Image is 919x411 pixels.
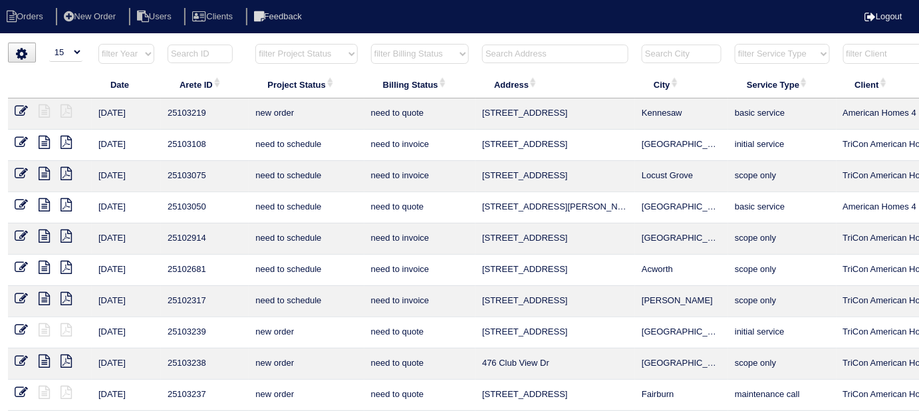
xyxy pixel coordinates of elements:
td: [DATE] [92,161,161,192]
th: Address: activate to sort column ascending [475,70,635,98]
td: need to schedule [249,192,364,223]
td: 25102914 [161,223,249,255]
td: need to quote [364,348,475,380]
td: 25103108 [161,130,249,161]
td: [STREET_ADDRESS] [475,98,635,130]
th: Arete ID: activate to sort column ascending [161,70,249,98]
th: Service Type: activate to sort column ascending [728,70,836,98]
td: 25103237 [161,380,249,411]
td: need to quote [364,317,475,348]
td: need to schedule [249,161,364,192]
a: Clients [184,11,243,21]
td: Locust Grove [635,161,728,192]
td: need to invoice [364,286,475,317]
td: need to invoice [364,255,475,286]
td: [GEOGRAPHIC_DATA] [635,223,728,255]
td: need to invoice [364,161,475,192]
td: [STREET_ADDRESS] [475,286,635,317]
td: scope only [728,286,836,317]
input: Search ID [168,45,233,63]
td: need to quote [364,380,475,411]
td: [DATE] [92,380,161,411]
td: 25103239 [161,317,249,348]
li: Users [129,8,182,26]
td: [DATE] [92,130,161,161]
td: new order [249,380,364,411]
td: 25103050 [161,192,249,223]
td: [DATE] [92,223,161,255]
td: [STREET_ADDRESS] [475,223,635,255]
th: Date [92,70,161,98]
td: scope only [728,223,836,255]
td: need to schedule [249,286,364,317]
li: Clients [184,8,243,26]
a: Logout [864,11,902,21]
th: City: activate to sort column ascending [635,70,728,98]
td: new order [249,317,364,348]
td: [STREET_ADDRESS] [475,255,635,286]
td: [STREET_ADDRESS] [475,317,635,348]
td: new order [249,348,364,380]
a: New Order [56,11,126,21]
td: 25103219 [161,98,249,130]
td: 25103075 [161,161,249,192]
td: [DATE] [92,255,161,286]
td: new order [249,98,364,130]
td: scope only [728,161,836,192]
td: scope only [728,255,836,286]
a: Users [129,11,182,21]
td: [DATE] [92,317,161,348]
input: Search Address [482,45,628,63]
td: [STREET_ADDRESS] [475,380,635,411]
td: [STREET_ADDRESS] [475,130,635,161]
td: need to schedule [249,223,364,255]
td: [GEOGRAPHIC_DATA] [635,192,728,223]
td: [STREET_ADDRESS] [475,161,635,192]
td: 25102681 [161,255,249,286]
td: need to quote [364,98,475,130]
td: [DATE] [92,348,161,380]
li: New Order [56,8,126,26]
td: scope only [728,348,836,380]
td: need to schedule [249,130,364,161]
td: [GEOGRAPHIC_DATA] [635,348,728,380]
td: Acworth [635,255,728,286]
th: Billing Status: activate to sort column ascending [364,70,475,98]
td: Kennesaw [635,98,728,130]
td: [DATE] [92,98,161,130]
td: 25102317 [161,286,249,317]
td: need to invoice [364,130,475,161]
td: [STREET_ADDRESS][PERSON_NAME] [475,192,635,223]
td: basic service [728,98,836,130]
td: [DATE] [92,192,161,223]
td: 25103238 [161,348,249,380]
td: 476 Club View Dr [475,348,635,380]
td: initial service [728,317,836,348]
td: [GEOGRAPHIC_DATA] [635,130,728,161]
td: need to quote [364,192,475,223]
td: [PERSON_NAME] [635,286,728,317]
td: initial service [728,130,836,161]
td: need to invoice [364,223,475,255]
td: basic service [728,192,836,223]
td: [DATE] [92,286,161,317]
td: need to schedule [249,255,364,286]
input: Search City [642,45,722,63]
td: [GEOGRAPHIC_DATA] [635,317,728,348]
li: Feedback [246,8,313,26]
td: maintenance call [728,380,836,411]
td: Fairburn [635,380,728,411]
th: Project Status: activate to sort column ascending [249,70,364,98]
